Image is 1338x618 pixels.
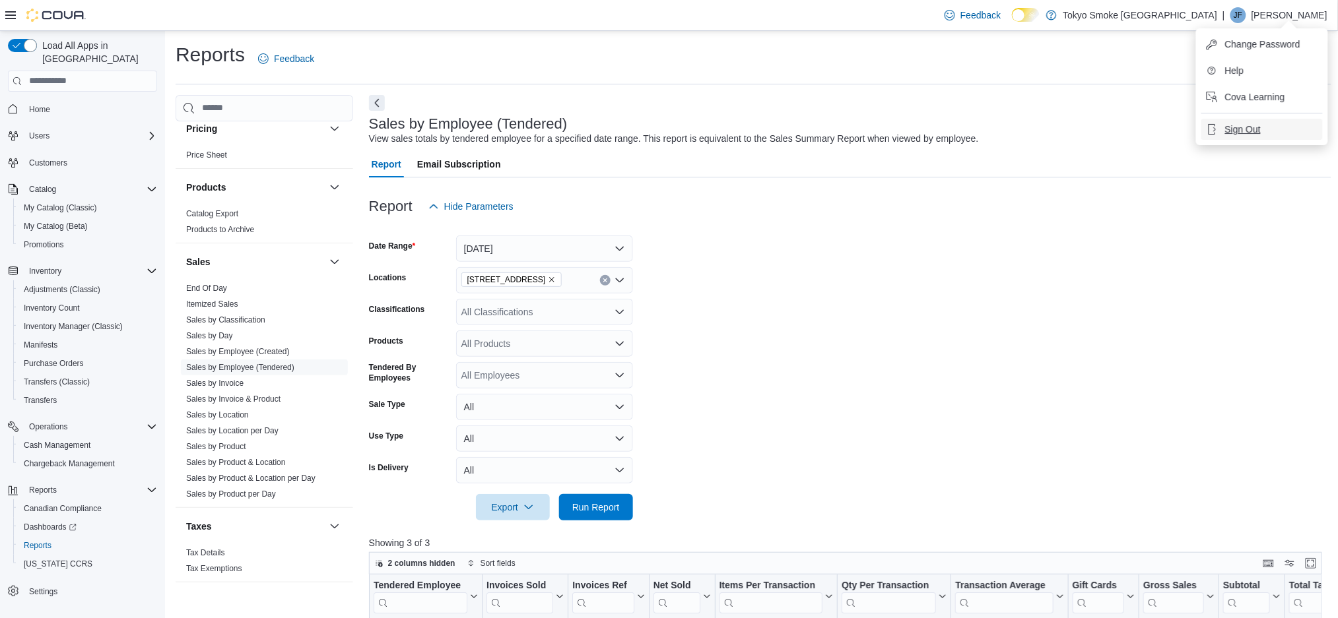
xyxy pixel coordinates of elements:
a: Promotions [18,237,69,253]
button: Chargeback Management [13,454,162,473]
span: Cova Learning [1225,90,1285,104]
span: Promotions [18,237,157,253]
button: Net Sold [653,579,710,613]
span: Purchase Orders [18,355,157,371]
button: Sales [327,254,343,270]
button: Help [1201,60,1323,81]
span: [STREET_ADDRESS] [467,273,546,286]
a: Sales by Employee (Tendered) [186,363,294,372]
span: Catalog [29,184,56,195]
span: Customers [29,158,67,168]
span: Catalog [24,181,157,197]
span: Sales by Employee (Created) [186,346,290,357]
div: Subtotal [1223,579,1270,592]
div: Tendered Employee [374,579,467,613]
p: Tokyo Smoke [GEOGRAPHIC_DATA] [1063,7,1218,23]
a: Inventory Count [18,300,85,316]
button: Users [3,127,162,145]
span: Load All Apps in [GEOGRAPHIC_DATA] [37,39,157,65]
a: Tax Exemptions [186,564,242,573]
span: Sort fields [481,558,516,569]
button: Invoices Sold [486,579,564,613]
a: Price Sheet [186,150,227,160]
button: Hide Parameters [423,193,519,220]
a: Settings [24,584,63,600]
button: [US_STATE] CCRS [13,555,162,573]
div: Products [176,206,353,243]
span: Chargeback Management [24,458,115,469]
a: Sales by Day [186,331,233,340]
label: Sale Type [369,399,405,410]
p: [PERSON_NAME] [1252,7,1327,23]
span: Dashboards [24,522,77,532]
a: Sales by Product & Location [186,458,286,467]
div: Tendered Employee [374,579,467,592]
button: Settings [3,581,162,600]
span: Feedback [274,52,314,65]
span: Users [24,128,157,144]
div: View sales totals by tendered employee for a specified date range. This report is equivalent to t... [369,132,979,146]
a: Sales by Invoice [186,379,244,388]
span: Inventory Count [18,300,157,316]
button: Open list of options [615,370,625,381]
h3: Report [369,199,413,214]
button: Taxes [327,518,343,534]
button: Adjustments (Classic) [13,280,162,299]
button: [DATE] [456,235,633,262]
div: Pricing [176,147,353,168]
span: Chargeback Management [18,456,157,472]
a: Sales by Invoice & Product [186,394,281,404]
span: Settings [29,586,57,597]
label: Use Type [369,431,403,441]
span: Catalog Export [186,208,238,219]
div: Items Per Transaction [719,579,822,613]
button: Pricing [186,122,324,135]
div: Net Sold [653,579,700,592]
button: Items Per Transaction [719,579,833,613]
span: Report [372,151,401,177]
button: Home [3,100,162,119]
button: Inventory [3,262,162,280]
span: Washington CCRS [18,556,157,572]
div: Transaction Average [955,579,1053,613]
span: Transfers (Classic) [24,377,90,387]
button: Gross Sales [1143,579,1215,613]
span: JF [1234,7,1242,23]
a: Chargeback Management [18,456,120,472]
a: Itemized Sales [186,299,238,309]
button: Products [327,179,343,195]
span: Cash Management [18,437,157,453]
span: Users [29,131,50,141]
span: Purchase Orders [24,358,84,369]
button: Inventory Manager (Classic) [13,317,162,336]
a: Sales by Product per Day [186,489,276,499]
a: Sales by Product [186,442,246,451]
span: Sales by Location per Day [186,425,279,436]
button: Gift Cards [1072,579,1135,613]
span: Run Report [572,501,620,514]
span: Reports [29,485,57,495]
a: Feedback [939,2,1006,28]
button: Subtotal [1223,579,1281,613]
span: Transfers [18,392,157,408]
button: Remove 979 Bloor St W from selection in this group [548,276,556,284]
a: Dashboards [18,519,82,535]
button: Cova Learning [1201,86,1323,108]
div: Items Per Transaction [719,579,822,592]
span: Manifests [24,340,57,350]
span: Tax Details [186,547,225,558]
h3: Pricing [186,122,217,135]
span: Transfers (Classic) [18,374,157,390]
a: Sales by Product & Location per Day [186,474,316,483]
span: Sales by Location [186,410,249,420]
span: Canadian Compliance [24,503,102,514]
div: Jakob Ferry [1230,7,1246,23]
button: Reports [24,482,62,498]
span: Manifests [18,337,157,353]
button: Sales [186,255,324,268]
span: My Catalog (Classic) [24,202,97,213]
a: Inventory Manager (Classic) [18,319,128,334]
button: 2 columns hidden [370,555,461,571]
